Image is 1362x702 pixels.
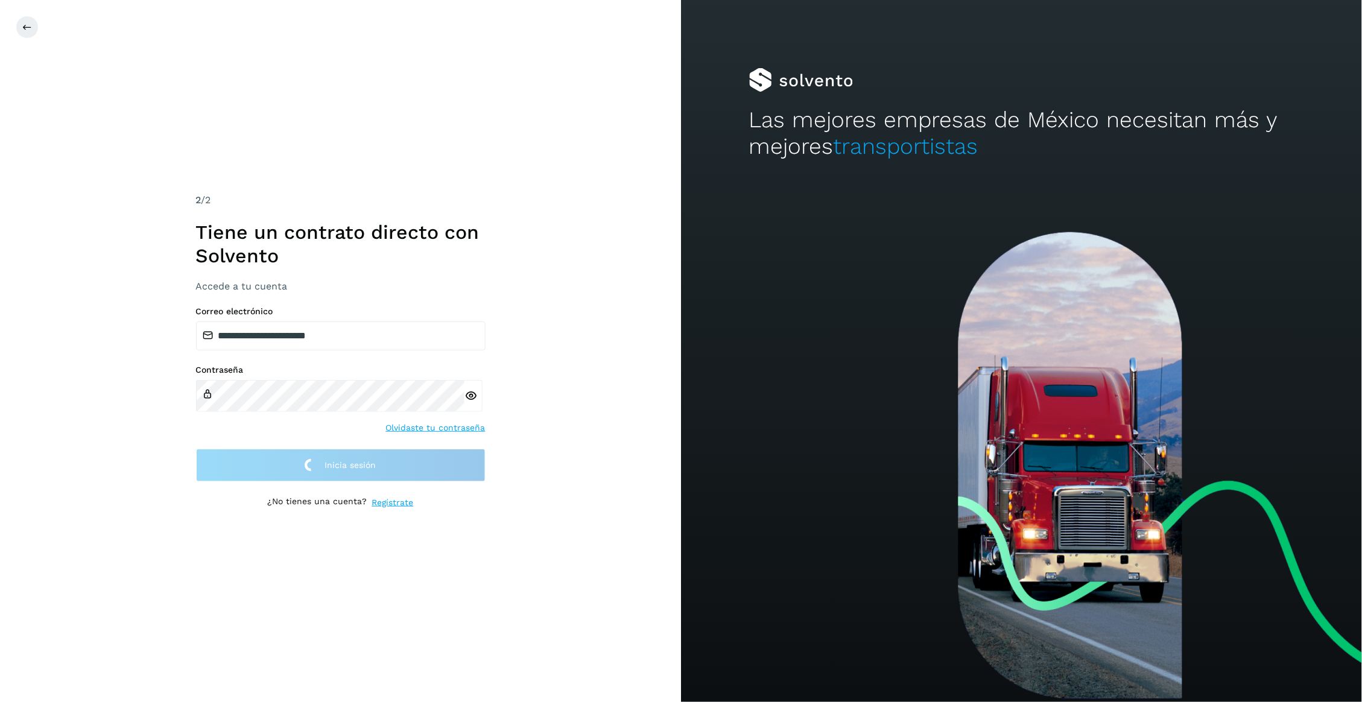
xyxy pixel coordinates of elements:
label: Contraseña [196,365,486,375]
a: Olvidaste tu contraseña [386,422,486,434]
p: ¿No tienes una cuenta? [268,496,367,509]
span: 2 [196,194,201,206]
button: Inicia sesión [196,449,486,482]
h2: Las mejores empresas de México necesitan más y mejores [749,107,1294,160]
span: transportistas [834,133,978,159]
span: Inicia sesión [325,461,376,469]
h3: Accede a tu cuenta [196,280,486,292]
label: Correo electrónico [196,306,486,317]
h1: Tiene un contrato directo con Solvento [196,221,486,267]
div: /2 [196,193,486,207]
a: Regístrate [372,496,414,509]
